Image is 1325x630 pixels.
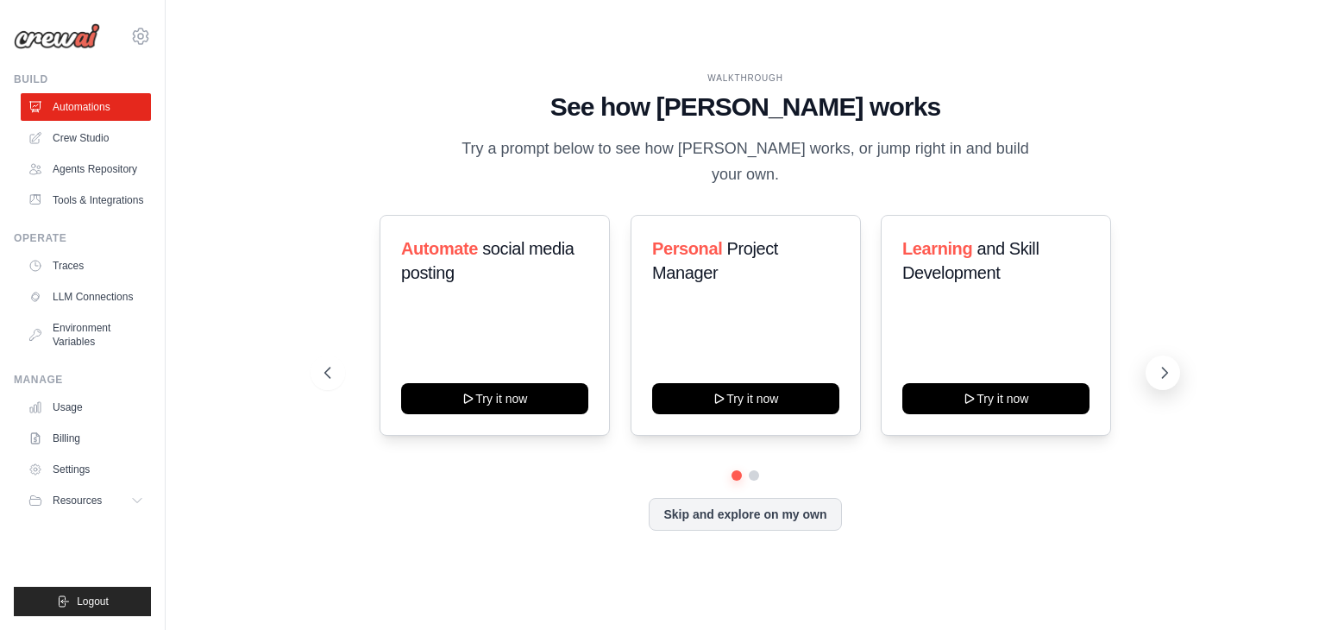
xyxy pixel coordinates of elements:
[902,239,1039,282] span: and Skill Development
[21,314,151,356] a: Environment Variables
[401,239,575,282] span: social media posting
[649,498,841,531] button: Skip and explore on my own
[652,239,722,258] span: Personal
[21,283,151,311] a: LLM Connections
[21,93,151,121] a: Automations
[455,136,1035,187] p: Try a prompt below to see how [PERSON_NAME] works, or jump right in and build your own.
[21,456,151,483] a: Settings
[902,383,1090,414] button: Try it now
[77,595,109,608] span: Logout
[14,72,151,86] div: Build
[401,383,588,414] button: Try it now
[14,23,100,49] img: Logo
[14,587,151,616] button: Logout
[21,394,151,421] a: Usage
[21,124,151,152] a: Crew Studio
[21,252,151,280] a: Traces
[21,487,151,514] button: Resources
[14,373,151,387] div: Manage
[652,383,839,414] button: Try it now
[53,494,102,507] span: Resources
[1239,547,1325,630] iframe: Chat Widget
[21,155,151,183] a: Agents Repository
[902,239,972,258] span: Learning
[21,186,151,214] a: Tools & Integrations
[324,72,1166,85] div: WALKTHROUGH
[324,91,1166,123] h1: See how [PERSON_NAME] works
[401,239,478,258] span: Automate
[652,239,778,282] span: Project Manager
[21,425,151,452] a: Billing
[14,231,151,245] div: Operate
